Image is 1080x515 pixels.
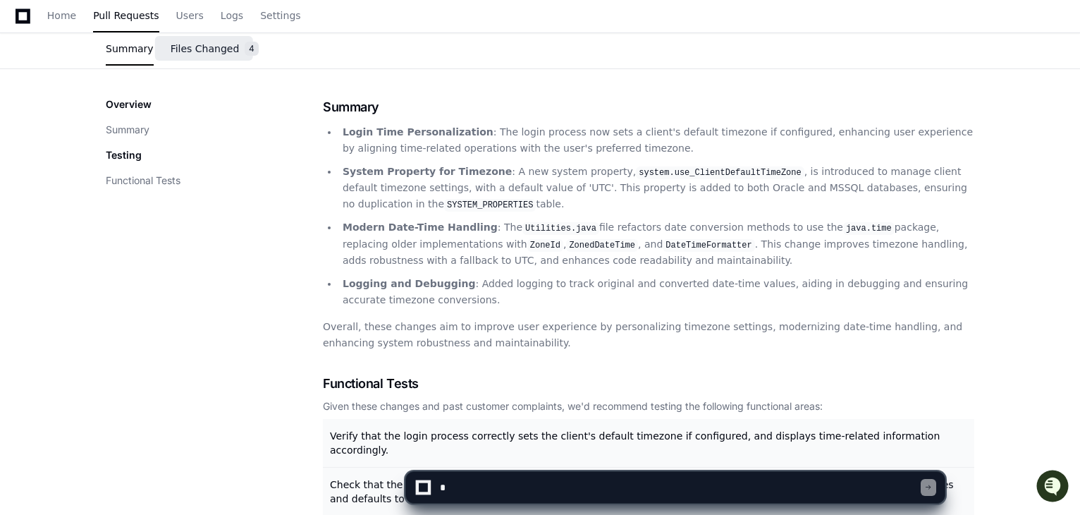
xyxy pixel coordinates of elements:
p: : The login process now sets a client's default timezone if configured, enhancing user experience... [343,124,974,157]
a: Powered byPylon [99,147,171,159]
code: java.time [843,222,895,235]
button: Functional Tests [106,174,180,188]
div: Given these changes and past customer complaints, we'd recommend testing the following functional... [323,399,974,413]
span: Home [47,11,76,20]
div: Start new chat [48,105,231,119]
p: Overall, these changes aim to improve user experience by personalizing timezone settings, moderni... [323,319,974,351]
iframe: Open customer support [1035,468,1073,507]
div: We're offline, but we'll be back soon! [48,119,204,131]
button: Start new chat [240,109,257,126]
img: 1756235613930-3d25f9e4-fa56-45dd-b3ad-e072dfbd1548 [14,105,39,131]
span: Logs [221,11,243,20]
code: SYSTEM_PROPERTIES [444,199,536,212]
h1: Summary [323,97,974,117]
code: ZoneId [527,239,563,252]
code: Utilities.java [522,222,599,235]
span: Verify that the login process correctly sets the client's default timezone if configured, and dis... [330,430,940,456]
p: : The file refactors date conversion methods to use the package, replacing older implementations ... [343,219,974,269]
span: Pull Requests [93,11,159,20]
span: Files Changed [171,44,240,53]
span: 4 [245,42,259,56]
strong: System Property for Timezone [343,166,512,177]
p: Overview [106,97,152,111]
strong: Logging and Debugging [343,278,476,289]
button: Summary [106,123,149,137]
strong: Modern Date-Time Handling [343,222,498,233]
p: : A new system property, , is introduced to manage client default timezone settings, with a defau... [343,164,974,213]
span: Pylon [140,148,171,159]
img: PlayerZero [14,14,42,42]
code: ZonedDateTime [566,239,638,252]
code: DateTimeFormatter [663,239,754,252]
p: Testing [106,148,142,162]
p: : Added logging to track original and converted date-time values, aiding in debugging and ensurin... [343,276,974,308]
strong: Login Time Personalization [343,126,493,138]
span: Check that the system property `system.use_ClientDefaultTimeZone` is correctly added to both Orac... [330,479,954,504]
span: Settings [260,11,300,20]
span: Summary [106,44,154,53]
span: Users [176,11,204,20]
div: Welcome [14,56,257,79]
code: system.use_ClientDefaultTimeZone [636,166,804,179]
span: Functional Tests [323,374,419,394]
